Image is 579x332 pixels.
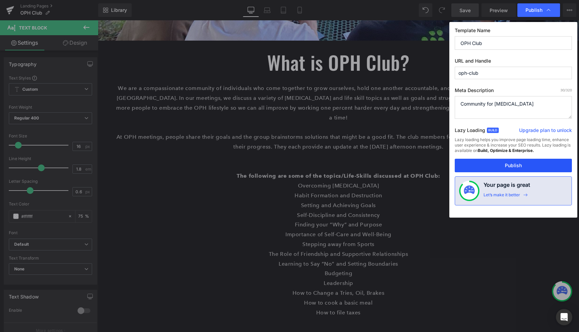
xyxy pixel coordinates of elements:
div: Let’s make it better [484,192,520,201]
strong: The following are some of the topics/Life-Skills discussed at OPH Club: [139,152,342,159]
span: 30 [560,88,564,92]
label: Template Name [455,27,572,36]
p: How to file taxes [17,288,464,297]
p: Leadership [17,258,464,268]
div: Lazy loading helps you improve page loading time, enhance user experience & increase your SEO res... [455,137,572,159]
label: Meta Description [455,87,572,96]
span: /320 [560,88,572,92]
label: URL and Handle [455,58,572,67]
h4: Your page is great [484,181,530,192]
img: onboarding-status.svg [464,185,475,196]
p: How to Change a Tries, Oil, Brakes [17,268,464,278]
label: Lazy Loading [455,126,485,137]
p: At OPH meetings, people share their goals and the group brainstorms solutions that might be a goo... [17,112,464,132]
span: Publish [526,7,542,13]
textarea: Community for [MEDICAL_DATA] [455,96,572,119]
p: We are a compassionate community of individuals who come together to grow ourselves, hold one ano... [17,63,464,102]
p: Overcoming [MEDICAL_DATA] Habit Formation and Destruction Setting and Achieving Goals Self-Discip... [17,161,464,258]
button: Publish [455,159,572,172]
span: Build [487,128,499,133]
a: Upgrade plan to unlock [519,127,572,136]
strong: Build, Optimize & Enterprise. [478,148,534,153]
p: How to cook a basic meal [17,278,464,288]
div: Open Intercom Messenger [556,309,572,325]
